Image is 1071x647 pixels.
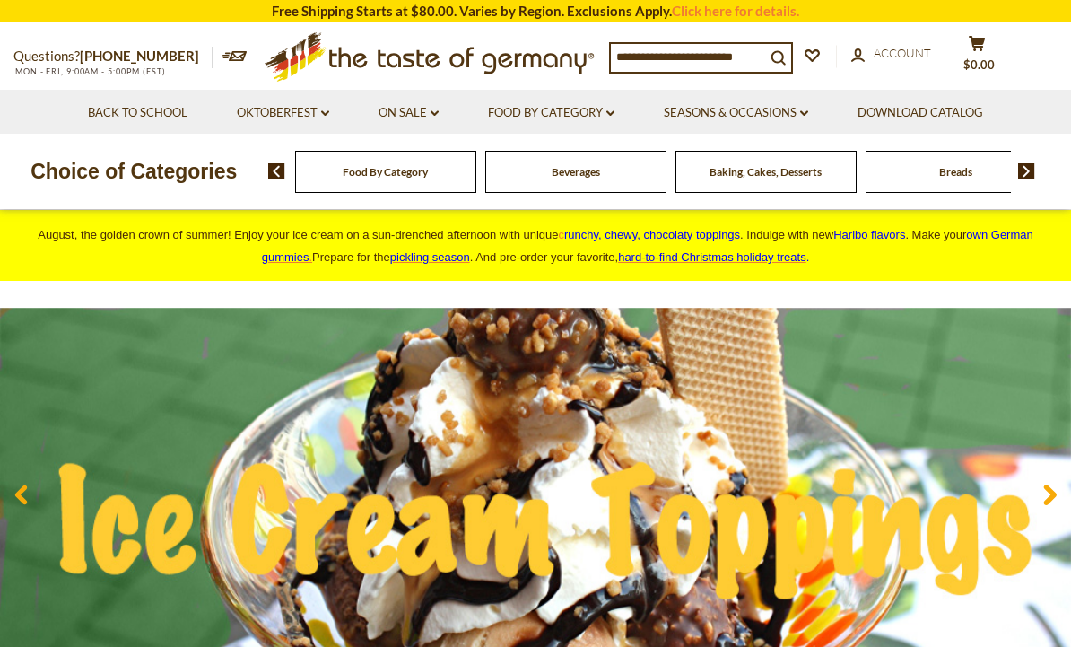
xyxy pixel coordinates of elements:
[559,228,741,241] a: crunchy, chewy, chocolaty toppings
[963,57,995,72] span: $0.00
[618,250,806,264] a: hard-to-find Christmas holiday treats
[858,103,983,123] a: Download Catalog
[618,250,809,264] span: .
[237,103,329,123] a: Oktoberfest
[1018,163,1035,179] img: next arrow
[80,48,199,64] a: [PHONE_NUMBER]
[833,228,905,241] a: Haribo flavors
[488,103,614,123] a: Food By Category
[390,250,470,264] a: pickling season
[672,3,799,19] a: Click here for details.
[38,228,1032,264] span: August, the golden crown of summer! Enjoy your ice cream on a sun-drenched afternoon with unique ...
[13,66,166,76] span: MON - FRI, 9:00AM - 5:00PM (EST)
[950,35,1004,80] button: $0.00
[851,44,931,64] a: Account
[379,103,439,123] a: On Sale
[262,228,1033,264] a: own German gummies.
[874,46,931,60] span: Account
[564,228,740,241] span: runchy, chewy, chocolaty toppings
[88,103,187,123] a: Back to School
[262,228,1033,264] span: own German gummies
[664,103,808,123] a: Seasons & Occasions
[343,165,428,179] a: Food By Category
[13,45,213,68] p: Questions?
[268,163,285,179] img: previous arrow
[552,165,600,179] a: Beverages
[710,165,822,179] a: Baking, Cakes, Desserts
[939,165,972,179] a: Breads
